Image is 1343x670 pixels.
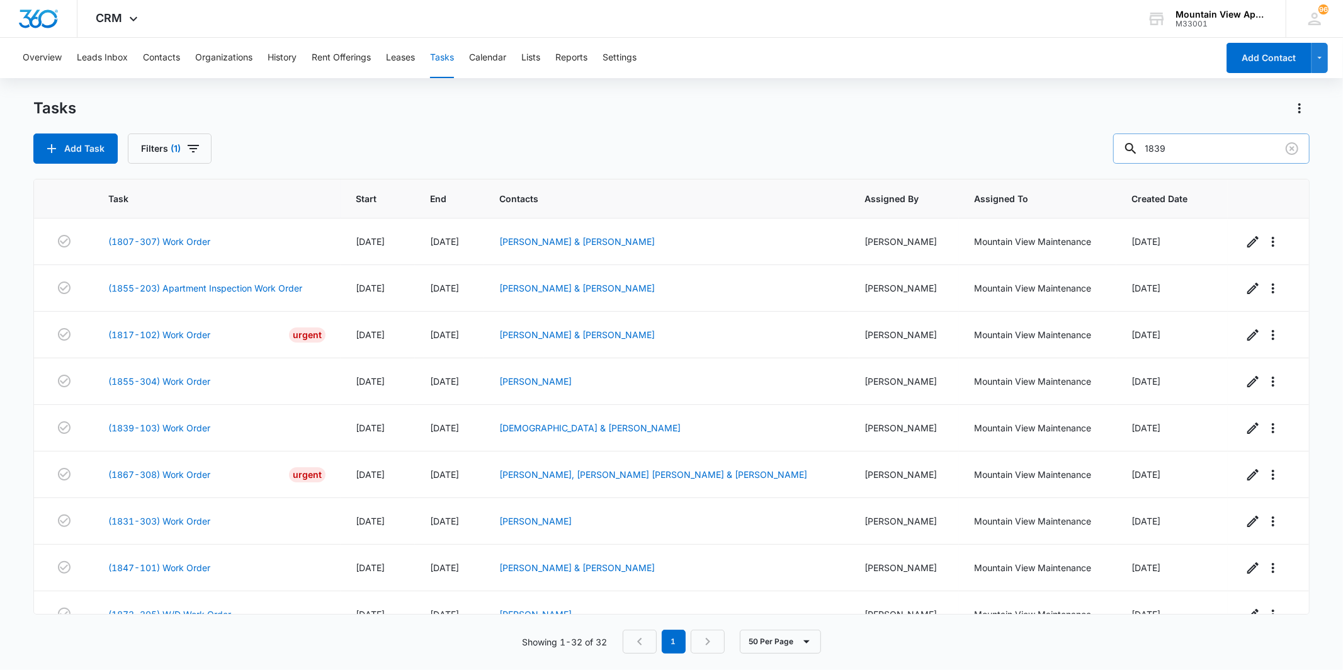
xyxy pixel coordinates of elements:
button: Calendar [469,38,506,78]
div: Mountain View Maintenance [974,375,1101,388]
span: [DATE] [430,469,459,480]
a: (1839-103) Work Order [108,421,210,434]
span: 96 [1318,4,1329,14]
div: Mountain View Maintenance [974,561,1101,574]
a: (1817-102) Work Order [108,328,210,341]
span: [DATE] [356,609,385,620]
span: [DATE] [1131,283,1160,293]
span: [DATE] [430,562,459,573]
div: account id [1176,20,1267,28]
div: [PERSON_NAME] [864,281,944,295]
a: [PERSON_NAME] [499,609,572,620]
span: [DATE] [430,376,459,387]
input: Search Tasks [1113,133,1310,164]
a: [PERSON_NAME], [PERSON_NAME] [PERSON_NAME] & [PERSON_NAME] [499,469,807,480]
div: account name [1176,9,1267,20]
span: [DATE] [430,283,459,293]
span: Assigned By [864,192,926,205]
span: [DATE] [356,562,385,573]
div: notifications count [1318,4,1329,14]
span: [DATE] [356,283,385,293]
span: Assigned To [974,192,1083,205]
a: (1831-303) Work Order [108,514,210,528]
span: Task [108,192,307,205]
button: Tasks [430,38,454,78]
span: Created Date [1131,192,1194,205]
div: Urgent [289,327,326,343]
button: Reports [555,38,587,78]
div: [PERSON_NAME] [864,468,944,481]
span: CRM [96,11,123,25]
button: Overview [23,38,62,78]
span: [DATE] [356,236,385,247]
span: [DATE] [356,423,385,433]
button: Clear [1282,139,1302,159]
div: [PERSON_NAME] [864,328,944,341]
p: Showing 1-32 of 32 [523,635,608,649]
span: [DATE] [1131,469,1160,480]
span: [DATE] [430,423,459,433]
span: [DATE] [1131,516,1160,526]
h1: Tasks [33,99,76,118]
span: [DATE] [1131,609,1160,620]
span: [DATE] [356,469,385,480]
nav: Pagination [623,630,725,654]
a: (1807-307) Work Order [108,235,210,248]
a: [PERSON_NAME] & [PERSON_NAME] [499,562,655,573]
a: [PERSON_NAME] & [PERSON_NAME] [499,283,655,293]
a: [DEMOGRAPHIC_DATA] & [PERSON_NAME] [499,423,681,433]
button: Settings [603,38,637,78]
span: [DATE] [430,236,459,247]
span: [DATE] [430,609,459,620]
span: [DATE] [430,329,459,340]
button: Leases [386,38,415,78]
span: [DATE] [356,329,385,340]
a: (1873-305) W/D Work Order [108,608,231,621]
button: Leads Inbox [77,38,128,78]
a: [PERSON_NAME] & [PERSON_NAME] [499,329,655,340]
div: Mountain View Maintenance [974,468,1101,481]
button: History [268,38,297,78]
button: Rent Offerings [312,38,371,78]
a: (1867-308) Work Order [108,468,210,481]
a: [PERSON_NAME] [499,516,572,526]
div: [PERSON_NAME] [864,235,944,248]
span: (1) [171,144,181,153]
div: Mountain View Maintenance [974,608,1101,621]
div: [PERSON_NAME] [864,608,944,621]
span: [DATE] [1131,236,1160,247]
button: Organizations [195,38,252,78]
a: (1855-304) Work Order [108,375,210,388]
span: End [430,192,451,205]
button: Contacts [143,38,180,78]
span: [DATE] [1131,376,1160,387]
span: [DATE] [356,376,385,387]
a: (1847-101) Work Order [108,561,210,574]
span: [DATE] [356,516,385,526]
div: Mountain View Maintenance [974,421,1101,434]
button: Lists [521,38,540,78]
span: Contacts [499,192,816,205]
div: Mountain View Maintenance [974,514,1101,528]
button: Add Contact [1227,43,1312,73]
div: Mountain View Maintenance [974,235,1101,248]
div: Mountain View Maintenance [974,328,1101,341]
button: Actions [1289,98,1310,118]
div: [PERSON_NAME] [864,561,944,574]
button: Add Task [33,133,118,164]
span: Start [356,192,382,205]
button: Filters(1) [128,133,212,164]
div: [PERSON_NAME] [864,375,944,388]
a: (1855-203) Apartment Inspection Work Order [108,281,302,295]
button: 50 Per Page [740,630,821,654]
span: [DATE] [430,516,459,526]
div: [PERSON_NAME] [864,421,944,434]
div: Urgent [289,467,326,482]
em: 1 [662,630,686,654]
a: [PERSON_NAME] [499,376,572,387]
div: [PERSON_NAME] [864,514,944,528]
span: [DATE] [1131,329,1160,340]
span: [DATE] [1131,423,1160,433]
span: [DATE] [1131,562,1160,573]
div: Mountain View Maintenance [974,281,1101,295]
